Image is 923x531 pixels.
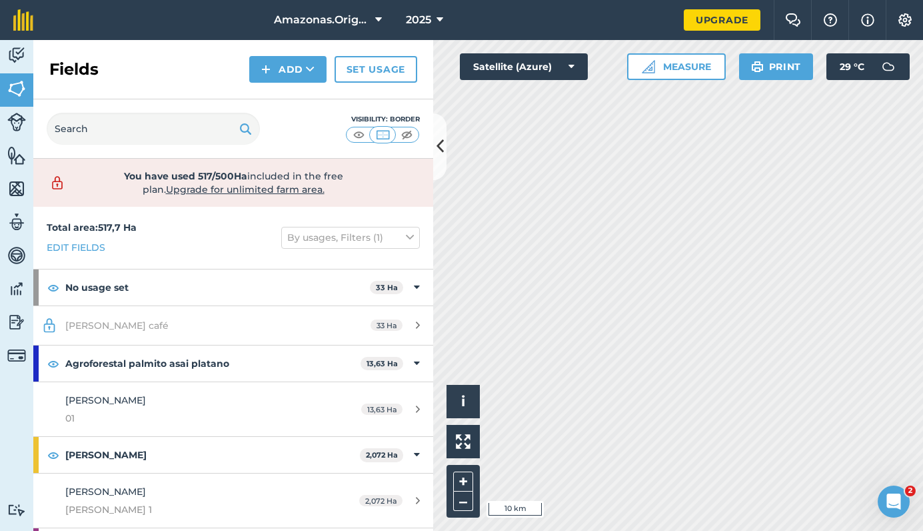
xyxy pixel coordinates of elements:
[65,502,316,517] span: [PERSON_NAME] 1
[456,434,470,449] img: Four arrows, one pointing top left, one top right, one bottom right and the last bottom left
[65,486,146,498] span: [PERSON_NAME]
[453,492,473,511] button: –
[461,393,465,410] span: i
[7,279,26,299] img: svg+xml;base64,PD94bWwgdmVyc2lvbj0iMS4wIiBlbmNvZGluZz0idXRmLTgiPz4KPCEtLSBHZW5lcmF0b3I6IEFkb2JlIE...
[7,312,26,332] img: svg+xml;base64,PD94bWwgdmVyc2lvbj0iMS4wIiBlbmNvZGluZz0idXRmLTgiPz4KPCEtLSBHZW5lcmF0b3I6IEFkb2JlIE...
[65,346,361,382] strong: Agroforestal palmito asai platano
[7,212,26,232] img: svg+xml;base64,PD94bWwgdmVyc2lvbj0iMS4wIiBlbmNvZGluZz0idXRmLTgiPz4KPCEtLSBHZW5lcmF0b3I6IEFkb2JlIE...
[785,13,801,27] img: Two speech bubbles overlapping with the left bubble in the forefront
[7,179,26,199] img: svg+xml;base64,PHN2ZyB4bWxucz0iaHR0cDovL3d3dy53My5vcmcvMjAwMC9zdmciIHdpZHRoPSI1NiIgaGVpZ2h0PSI2MC...
[124,170,247,182] strong: You have used 517/500Ha
[826,53,910,80] button: 29 °C
[7,45,26,65] img: svg+xml;base64,PD94bWwgdmVyc2lvbj0iMS4wIiBlbmNvZGluZz0idXRmLTgiPz4KPCEtLSBHZW5lcmF0b3I6IEFkb2JlIE...
[65,437,360,473] strong: [PERSON_NAME]
[822,13,838,27] img: A question mark icon
[33,437,433,473] div: [PERSON_NAME]2,072 Ha
[376,283,398,292] strong: 33 Ha
[274,12,370,28] span: Amazonas.Origen
[7,245,26,265] img: svg+xml;base64,PD94bWwgdmVyc2lvbj0iMS4wIiBlbmNvZGluZz0idXRmLTgiPz4KPCEtLSBHZW5lcmF0b3I6IEFkb2JlIE...
[44,175,71,191] img: svg+xml;base64,PD94bWwgdmVyc2lvbj0iMS4wIiBlbmNvZGluZz0idXRmLTgiPz4KPCEtLSBHZW5lcmF0b3I6IEFkb2JlIE...
[7,504,26,516] img: svg+xml;base64,PD94bWwgdmVyc2lvbj0iMS4wIiBlbmNvZGluZz0idXRmLTgiPz4KPCEtLSBHZW5lcmF0b3I6IEFkb2JlIE...
[239,121,252,137] img: svg+xml;base64,PHN2ZyB4bWxucz0iaHR0cDovL3d3dy53My5vcmcvMjAwMC9zdmciIHdpZHRoPSIxOSIgaGVpZ2h0PSIyNC...
[351,128,367,141] img: svg+xml;base64,PHN2ZyB4bWxucz0iaHR0cDovL3d3dy53My5vcmcvMjAwMC9zdmciIHdpZHRoPSI1MCIgaGVpZ2h0PSI0MC...
[47,447,59,463] img: svg+xml;base64,PHN2ZyB4bWxucz0iaHR0cDovL3d3dy53My5vcmcvMjAwMC9zdmciIHdpZHRoPSIxOCIgaGVpZ2h0PSIyNC...
[359,495,403,506] span: 2,072 Ha
[861,12,874,28] img: svg+xml;base64,PHN2ZyB4bWxucz0iaHR0cDovL3d3dy53My5vcmcvMjAwMC9zdmciIHdpZHRoPSIxNyIgaGVpZ2h0PSIxNy...
[361,404,403,415] span: 13,63 Ha
[453,472,473,492] button: +
[49,59,99,80] h2: Fields
[371,320,403,331] span: 33 Ha
[335,56,417,83] a: Set usage
[627,53,726,80] button: Measure
[897,13,913,27] img: A cog icon
[47,356,59,372] img: svg+xml;base64,PHN2ZyB4bWxucz0iaHR0cDovL3d3dy53My5vcmcvMjAwMC9zdmciIHdpZHRoPSIxOCIgaGVpZ2h0PSIyNC...
[399,128,415,141] img: svg+xml;base64,PHN2ZyB4bWxucz0iaHR0cDovL3d3dy53My5vcmcvMjAwMC9zdmciIHdpZHRoPSI1MCIgaGVpZ2h0PSI0MC...
[91,169,375,196] span: included in the free plan .
[7,145,26,165] img: svg+xml;base64,PHN2ZyB4bWxucz0iaHR0cDovL3d3dy53My5vcmcvMjAwMC9zdmciIHdpZHRoPSI1NiIgaGVpZ2h0PSI2MC...
[7,346,26,365] img: svg+xml;base64,PD94bWwgdmVyc2lvbj0iMS4wIiBlbmNvZGluZz0idXRmLTgiPz4KPCEtLSBHZW5lcmF0b3I6IEFkb2JlIE...
[367,359,398,368] strong: 13,63 Ha
[447,385,480,418] button: i
[7,113,26,131] img: svg+xml;base64,PD94bWwgdmVyc2lvbj0iMS4wIiBlbmNvZGluZz0idXRmLTgiPz4KPCEtLSBHZW5lcmF0b3I6IEFkb2JlIE...
[33,270,433,306] div: No usage set33 Ha
[684,9,760,31] a: Upgrade
[65,411,316,426] span: 01
[281,227,420,248] button: By usages, Filters (1)
[7,79,26,99] img: svg+xml;base64,PHN2ZyB4bWxucz0iaHR0cDovL3d3dy53My5vcmcvMjAwMC9zdmciIHdpZHRoPSI1NiIgaGVpZ2h0PSI2MC...
[249,56,327,83] button: Add
[65,270,370,306] strong: No usage set
[47,240,105,255] a: Edit fields
[44,169,423,196] a: You have used 517/500Haincluded in the free plan.Upgrade for unlimited farm area.
[840,53,864,80] span: 29 ° C
[878,486,910,518] iframe: Intercom live chat
[406,12,431,28] span: 2025
[366,450,398,460] strong: 2,072 Ha
[33,382,433,436] a: [PERSON_NAME]0113,63 Ha
[905,486,916,496] span: 2
[261,61,271,77] img: svg+xml;base64,PHN2ZyB4bWxucz0iaHR0cDovL3d3dy53My5vcmcvMjAwMC9zdmciIHdpZHRoPSIxNCIgaGVpZ2h0PSIyNC...
[65,320,169,332] span: [PERSON_NAME] café
[47,221,137,233] strong: Total area : 517,7 Ha
[47,113,260,145] input: Search
[875,53,902,80] img: svg+xml;base64,PD94bWwgdmVyc2lvbj0iMS4wIiBlbmNvZGluZz0idXRmLTgiPz4KPCEtLSBHZW5lcmF0b3I6IEFkb2JlIE...
[751,59,764,75] img: svg+xml;base64,PHN2ZyB4bWxucz0iaHR0cDovL3d3dy53My5vcmcvMjAwMC9zdmciIHdpZHRoPSIxOSIgaGVpZ2h0PSIyNC...
[460,53,588,80] button: Satellite (Azure)
[642,60,655,73] img: Ruler icon
[65,394,146,406] span: [PERSON_NAME]
[33,306,433,345] a: [PERSON_NAME] café33 Ha
[13,9,33,31] img: fieldmargin Logo
[375,128,391,141] img: svg+xml;base64,PHN2ZyB4bWxucz0iaHR0cDovL3d3dy53My5vcmcvMjAwMC9zdmciIHdpZHRoPSI1MCIgaGVpZ2h0PSI0MC...
[739,53,814,80] button: Print
[47,280,59,296] img: svg+xml;base64,PHN2ZyB4bWxucz0iaHR0cDovL3d3dy53My5vcmcvMjAwMC9zdmciIHdpZHRoPSIxOCIgaGVpZ2h0PSIyNC...
[345,114,420,125] div: Visibility: Border
[166,183,325,195] span: Upgrade for unlimited farm area.
[33,346,433,382] div: Agroforestal palmito asai platano13,63 Ha
[33,474,433,528] a: [PERSON_NAME][PERSON_NAME] 12,072 Ha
